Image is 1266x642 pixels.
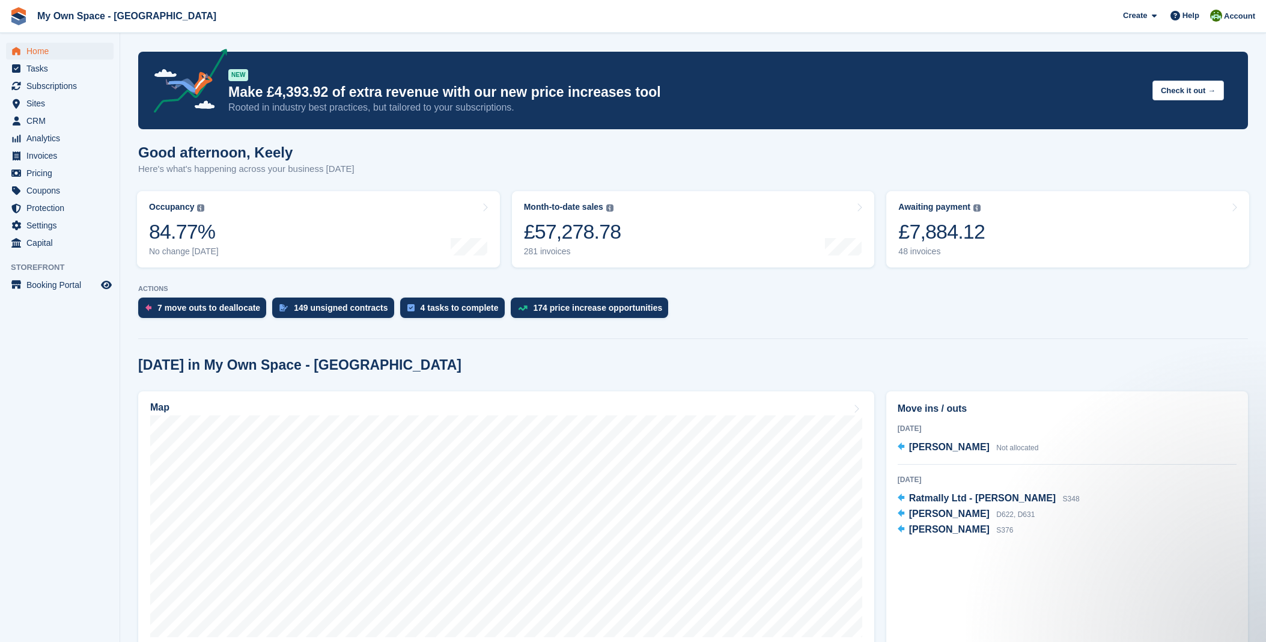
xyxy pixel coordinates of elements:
a: menu [6,147,114,164]
div: 174 price increase opportunities [534,303,663,313]
a: menu [6,182,114,199]
span: S348 [1063,495,1080,503]
h2: [DATE] in My Own Space - [GEOGRAPHIC_DATA] [138,357,461,373]
a: Ratmally Ltd - [PERSON_NAME] S348 [898,491,1080,507]
div: 149 unsigned contracts [294,303,388,313]
div: NEW [228,69,248,81]
span: Create [1123,10,1147,22]
a: Awaiting payment £7,884.12 48 invoices [886,191,1249,267]
span: Analytics [26,130,99,147]
span: Invoices [26,147,99,164]
img: icon-info-grey-7440780725fd019a000dd9b08b2336e03edf1995a4989e88bcd33f0948082b44.svg [606,204,613,212]
span: Home [26,43,99,60]
span: Coupons [26,182,99,199]
span: Settings [26,217,99,234]
span: D622, D631 [996,510,1035,519]
img: stora-icon-8386f47178a22dfd0bd8f6a31ec36ba5ce8667c1dd55bd0f319d3a0aa187defe.svg [10,7,28,25]
a: [PERSON_NAME] Not allocated [898,440,1039,456]
div: 281 invoices [524,246,621,257]
h2: Move ins / outs [898,402,1237,416]
a: menu [6,165,114,182]
a: menu [6,78,114,94]
a: menu [6,130,114,147]
span: Tasks [26,60,99,77]
p: Make £4,393.92 of extra revenue with our new price increases tool [228,84,1143,101]
span: Pricing [26,165,99,182]
h1: Good afternoon, Keely [138,144,355,160]
a: menu [6,277,114,293]
img: icon-info-grey-7440780725fd019a000dd9b08b2336e03edf1995a4989e88bcd33f0948082b44.svg [973,204,981,212]
span: Storefront [11,261,120,274]
a: My Own Space - [GEOGRAPHIC_DATA] [32,6,221,26]
a: menu [6,200,114,216]
span: [PERSON_NAME] [909,442,990,452]
span: [PERSON_NAME] [909,509,990,519]
a: menu [6,112,114,129]
span: S376 [996,526,1013,534]
span: Booking Portal [26,277,99,293]
span: CRM [26,112,99,129]
span: Sites [26,95,99,112]
a: 4 tasks to complete [400,298,511,324]
div: [DATE] [898,423,1237,434]
a: 174 price increase opportunities [511,298,675,324]
div: £7,884.12 [898,219,985,244]
a: Month-to-date sales £57,278.78 281 invoices [512,191,875,267]
div: Occupancy [149,202,194,212]
div: 4 tasks to complete [421,303,499,313]
div: [DATE] [898,474,1237,485]
img: move_outs_to_deallocate_icon-f764333ba52eb49d3ac5e1228854f67142a1ed5810a6f6cc68b1a99e826820c5.svg [145,304,151,311]
a: [PERSON_NAME] S376 [898,522,1014,538]
a: 7 move outs to deallocate [138,298,272,324]
span: Not allocated [996,444,1038,452]
div: Awaiting payment [898,202,970,212]
a: Preview store [99,278,114,292]
a: menu [6,60,114,77]
button: Check it out → [1152,81,1224,100]
div: 7 move outs to deallocate [157,303,260,313]
span: [PERSON_NAME] [909,524,990,534]
span: Capital [26,234,99,251]
img: contract_signature_icon-13c848040528278c33f63329250d36e43548de30e8caae1d1a13099fd9432cc5.svg [279,304,288,311]
a: Occupancy 84.77% No change [DATE] [137,191,500,267]
a: 149 unsigned contracts [272,298,400,324]
a: menu [6,43,114,60]
div: 48 invoices [898,246,985,257]
span: Account [1224,10,1255,22]
p: ACTIONS [138,285,1248,293]
span: Help [1182,10,1199,22]
img: price-adjustments-announcement-icon-8257ccfd72463d97f412b2fc003d46551f7dbcb40ab6d574587a9cd5c0d94... [144,49,228,117]
p: Rooted in industry best practices, but tailored to your subscriptions. [228,101,1143,114]
span: Ratmally Ltd - [PERSON_NAME] [909,493,1056,503]
img: price_increase_opportunities-93ffe204e8149a01c8c9dc8f82e8f89637d9d84a8eef4429ea346261dce0b2c0.svg [518,305,528,311]
span: Protection [26,200,99,216]
a: menu [6,234,114,251]
a: menu [6,217,114,234]
img: icon-info-grey-7440780725fd019a000dd9b08b2336e03edf1995a4989e88bcd33f0948082b44.svg [197,204,204,212]
div: Month-to-date sales [524,202,603,212]
a: [PERSON_NAME] D622, D631 [898,507,1035,522]
p: Here's what's happening across your business [DATE] [138,162,355,176]
div: No change [DATE] [149,246,219,257]
a: menu [6,95,114,112]
div: £57,278.78 [524,219,621,244]
img: Keely [1210,10,1222,22]
h2: Map [150,402,169,413]
img: task-75834270c22a3079a89374b754ae025e5fb1db73e45f91037f5363f120a921f8.svg [407,304,415,311]
div: 84.77% [149,219,219,244]
span: Subscriptions [26,78,99,94]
